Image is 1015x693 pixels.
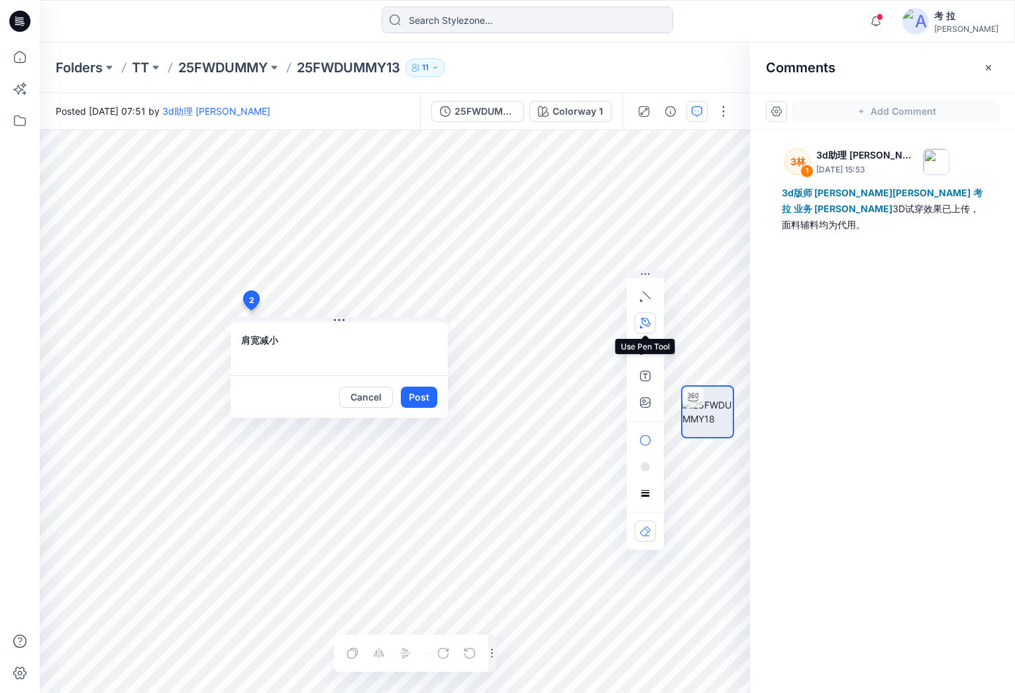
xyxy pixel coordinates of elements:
div: [PERSON_NAME] [934,24,998,34]
button: Post [401,387,437,408]
button: Add Comment [792,101,999,122]
input: Search Stylezone… [382,7,673,33]
img: avatar [902,8,929,34]
a: TT [132,58,149,77]
button: Details [660,101,681,122]
img: 25FWDUMMY18 [682,398,733,426]
a: Folders [56,58,103,77]
a: 3d助理 [PERSON_NAME] [162,105,270,117]
button: 11 [405,58,445,77]
p: 11 [422,60,429,75]
button: Cancel [339,387,393,408]
span: [PERSON_NAME] [892,187,971,198]
p: 3d助理 [PERSON_NAME] [816,147,918,163]
p: [DATE] 15:53 [816,163,918,176]
span: 业务 [PERSON_NAME] [794,203,892,214]
span: Posted [DATE] 07:51 by [56,104,270,118]
span: 2 [249,294,254,306]
div: 3林 [784,149,811,175]
div: 3D试穿效果已上传，面料辅料均为代用。 [782,185,983,233]
button: Colorway 1 [529,101,612,122]
p: 25FWDUMMY13 [297,58,400,77]
textarea: 肩宽减小 [231,322,448,375]
div: 1 [800,164,814,178]
a: 25FWDUMMY [178,58,268,77]
button: 25FWDUMMY18 [431,101,524,122]
h2: Comments [766,60,835,76]
div: 25FWDUMMY18 [454,104,515,119]
div: 考 拉 [934,8,998,24]
span: 3d版师 [PERSON_NAME] [782,187,892,198]
div: Colorway 1 [553,104,603,119]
